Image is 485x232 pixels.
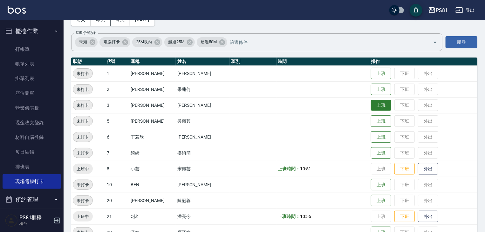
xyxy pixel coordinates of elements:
span: 未知 [75,39,91,45]
span: 未打卡 [73,197,92,204]
th: 操作 [369,58,477,66]
button: PS81 [426,4,450,17]
span: 未打卡 [73,150,92,156]
button: 上班 [371,179,391,191]
td: 姿綺簡 [176,145,230,161]
td: [PERSON_NAME] [176,129,230,145]
td: 10 [105,177,129,193]
div: 未知 [75,37,98,47]
p: 櫃台 [19,221,52,227]
td: 7 [105,145,129,161]
button: 登出 [453,4,477,16]
td: 8 [105,161,129,177]
th: 班別 [230,58,276,66]
b: 上班時間： [278,166,300,171]
td: Q比 [129,208,176,224]
td: [PERSON_NAME] [176,97,230,113]
button: 搜尋 [446,36,477,48]
a: 材料自購登錄 [3,130,61,145]
a: 座位開單 [3,86,61,100]
td: 6 [105,129,129,145]
img: Logo [8,6,26,14]
a: 排班表 [3,160,61,174]
td: [PERSON_NAME] [129,65,176,81]
img: Person [5,214,18,227]
label: 篩選打卡記錄 [76,31,96,35]
a: 現場電腦打卡 [3,174,61,189]
button: 上班 [371,84,391,95]
button: 上班 [371,147,391,159]
td: [PERSON_NAME] [176,177,230,193]
span: 未打卡 [73,70,92,77]
button: 下班 [394,211,415,222]
button: 預約管理 [3,191,61,208]
button: 下班 [394,163,415,175]
h5: PS81櫃檯 [19,215,52,221]
td: 宋佩芸 [176,161,230,177]
th: 姓名 [176,58,230,66]
a: 每日結帳 [3,145,61,159]
td: [PERSON_NAME] [176,65,230,81]
span: 25M以內 [132,39,156,45]
button: save [410,4,422,17]
a: 打帳單 [3,42,61,57]
td: 3 [105,97,129,113]
td: 2 [105,81,129,97]
span: 超過25M [164,39,188,45]
td: BEN [129,177,176,193]
button: 上班 [371,131,391,143]
span: 10:51 [300,166,311,171]
span: 未打卡 [73,134,92,140]
td: 小芸 [129,161,176,177]
td: 潘亮今 [176,208,230,224]
button: Open [430,37,440,47]
b: 上班時間： [278,214,300,219]
a: 現金收支登錄 [3,115,61,130]
button: 櫃檯作業 [3,23,61,39]
div: 25M以內 [132,37,163,47]
div: 超過50M [197,37,227,47]
span: 未打卡 [73,118,92,125]
td: 陳冠蓉 [176,193,230,208]
button: 報表及分析 [3,208,61,224]
span: 上班中 [73,166,93,172]
th: 狀態 [71,58,105,66]
a: 帳單列表 [3,57,61,71]
span: 未打卡 [73,102,92,109]
div: 電腦打卡 [99,37,130,47]
button: 上班 [371,100,391,111]
span: 超過50M [197,39,221,45]
td: 21 [105,208,129,224]
td: 20 [105,193,129,208]
td: 采蓮何 [176,81,230,97]
th: 暱稱 [129,58,176,66]
button: 外出 [418,211,438,222]
div: PS81 [436,6,448,14]
button: 上班 [371,68,391,79]
span: 電腦打卡 [99,39,124,45]
td: [PERSON_NAME] [129,193,176,208]
th: 代號 [105,58,129,66]
td: 1 [105,65,129,81]
th: 時間 [277,58,370,66]
td: [PERSON_NAME] [129,97,176,113]
td: [PERSON_NAME] [129,113,176,129]
td: [PERSON_NAME] [129,81,176,97]
td: 丁若欣 [129,129,176,145]
span: 未打卡 [73,181,92,188]
span: 未打卡 [73,86,92,93]
span: 10:55 [300,214,311,219]
input: 篩選條件 [228,37,422,48]
button: 上班 [371,195,391,207]
a: 營業儀表板 [3,101,61,115]
td: 吳佩其 [176,113,230,129]
td: 綺綺 [129,145,176,161]
button: 外出 [418,163,438,175]
button: 上班 [371,115,391,127]
span: 上班中 [73,213,93,220]
a: 掛單列表 [3,71,61,86]
td: 5 [105,113,129,129]
div: 超過25M [164,37,195,47]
